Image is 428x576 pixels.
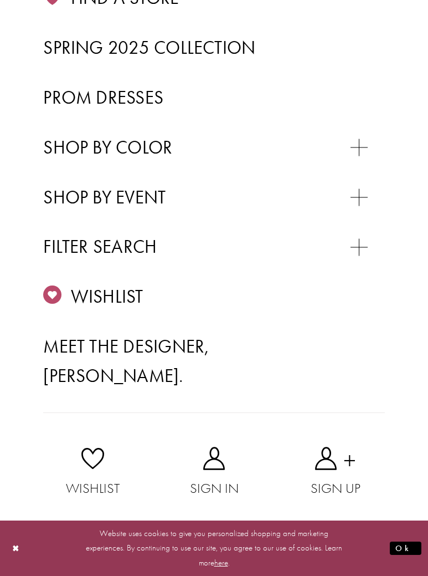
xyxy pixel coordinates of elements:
a: Wishlist [43,282,384,312]
a: Prom Dresses [43,83,384,113]
a: here [214,557,228,568]
span: Sign Up [275,477,396,499]
span: Sign In [153,477,275,499]
a: Meet the designer, [PERSON_NAME]. [43,332,384,391]
span: Prom Dresses [43,86,163,109]
button: Submit Dialog [390,542,421,555]
a: Spring 2025 Collection [43,33,384,63]
span: Wishlist [32,477,153,499]
span: Wishlist [71,285,143,308]
button: Close Dialog [7,538,25,558]
span: + [343,447,356,470]
a: Wishlist [32,447,153,500]
a: Sign Up [275,447,396,500]
span: Meet the designer, [PERSON_NAME]. [43,335,209,388]
span: Spring 2025 Collection [43,36,255,59]
a: Sign In [153,447,275,500]
p: Website uses cookies to give you personalized shopping and marketing experiences. By continuing t... [80,526,348,570]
